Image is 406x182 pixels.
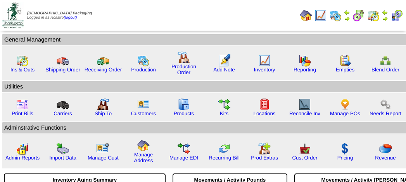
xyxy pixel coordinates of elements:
a: Receiving Order [85,67,122,73]
a: Ship To [95,111,112,116]
img: truck.gif [57,54,69,67]
img: factory.gif [178,51,190,64]
a: Manage POs [330,111,360,116]
img: invoice2.gif [16,98,29,111]
a: Ins & Outs [10,67,35,73]
a: Inventory [254,67,275,73]
img: cust_order.png [299,142,311,155]
a: Manage Address [134,152,153,163]
img: graph2.png [16,142,29,155]
a: Empties [336,67,354,73]
img: cabinet.gif [178,98,190,111]
img: calendarprod.gif [329,9,342,22]
img: calendarprod.gif [137,54,150,67]
img: workflow.gif [218,98,230,111]
a: Production [131,67,156,73]
a: Reconcile Inv [289,111,320,116]
img: calendarinout.gif [367,9,380,22]
img: calendarinout.gif [16,54,29,67]
a: Admin Reports [5,155,40,161]
a: Reporting [294,67,316,73]
img: line_graph.gif [258,54,271,67]
a: (logout) [64,16,77,20]
span: Logged in as Rcastro [27,11,92,20]
a: Locations [253,111,275,116]
a: Production Order [171,64,196,75]
img: arrowright.gif [344,16,350,22]
a: Print Bills [12,111,33,116]
img: edi.gif [178,142,190,155]
img: calendarcustomer.gif [390,9,403,22]
a: Customers [131,111,156,116]
a: Prod Extras [251,155,278,161]
img: orders.gif [218,54,230,67]
a: Pricing [337,155,353,161]
img: home.gif [137,139,150,152]
a: Shipping Order [45,67,80,73]
img: prodextras.gif [258,142,271,155]
img: workorder.gif [339,54,351,67]
a: Revenue [375,155,396,161]
img: arrowleft.gif [382,9,388,16]
img: truck2.gif [97,54,109,67]
span: [DEMOGRAPHIC_DATA] Packaging [27,11,92,16]
img: locations.gif [258,98,271,111]
img: workflow.png [379,98,392,111]
a: Manage EDI [169,155,198,161]
img: reconcile.gif [218,142,230,155]
a: Add Note [213,67,235,73]
a: Manage Cust [88,155,118,161]
img: po.png [339,98,351,111]
a: Blend Order [371,67,399,73]
img: home.gif [300,9,312,22]
a: Import Data [49,155,76,161]
a: Recurring Bill [209,155,239,161]
img: calendarblend.gif [352,9,365,22]
a: Needs Report [370,111,401,116]
img: line_graph.gif [314,9,327,22]
img: dollar.gif [339,142,351,155]
img: import.gif [57,142,69,155]
img: network.png [379,54,392,67]
img: truck3.gif [57,98,69,111]
img: customers.gif [137,98,150,111]
img: line_graph2.gif [299,98,311,111]
img: pie_chart.png [379,142,392,155]
img: graph.gif [299,54,311,67]
a: Kits [220,111,228,116]
img: zoroco-logo-small.webp [2,2,24,28]
img: arrowleft.gif [344,9,350,16]
img: factory2.gif [97,98,109,111]
a: Carriers [54,111,72,116]
a: Products [174,111,194,116]
img: arrowright.gif [382,16,388,22]
a: Cust Order [292,155,317,161]
img: managecust.png [96,142,111,155]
